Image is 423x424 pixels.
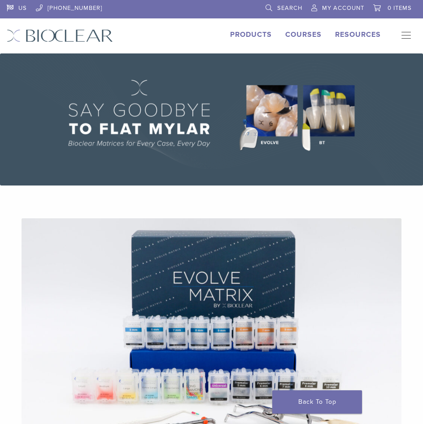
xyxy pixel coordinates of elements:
[7,29,113,42] img: Bioclear
[277,4,302,12] span: Search
[322,4,364,12] span: My Account
[394,29,416,43] nav: Primary Navigation
[335,30,381,39] a: Resources
[272,390,362,414] a: Back To Top
[230,30,272,39] a: Products
[388,4,412,12] span: 0 items
[285,30,322,39] a: Courses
